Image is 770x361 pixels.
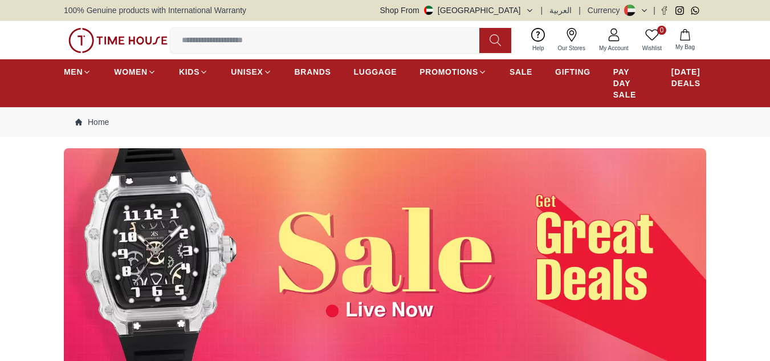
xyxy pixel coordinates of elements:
[114,66,148,78] span: WOMEN
[671,43,699,51] span: My Bag
[64,66,83,78] span: MEN
[231,62,271,82] a: UNISEX
[354,62,397,82] a: LUGGAGE
[179,66,199,78] span: KIDS
[295,62,331,82] a: BRANDS
[613,62,649,105] a: PAY DAY SALE
[68,28,168,53] img: ...
[114,62,156,82] a: WOMEN
[231,66,263,78] span: UNISEX
[510,66,532,78] span: SALE
[671,66,706,89] span: [DATE] DEALS
[64,107,706,137] nav: Breadcrumb
[669,27,702,54] button: My Bag
[551,26,592,55] a: Our Stores
[653,5,655,16] span: |
[671,62,706,94] a: [DATE] DEALS
[660,6,669,15] a: Facebook
[419,66,478,78] span: PROMOTIONS
[541,5,543,16] span: |
[555,62,590,82] a: GIFTING
[179,62,208,82] a: KIDS
[691,6,699,15] a: Whatsapp
[64,62,91,82] a: MEN
[354,66,397,78] span: LUGGAGE
[578,5,581,16] span: |
[613,66,649,100] span: PAY DAY SALE
[64,5,246,16] span: 100% Genuine products with International Warranty
[555,66,590,78] span: GIFTING
[549,5,572,16] button: العربية
[675,6,684,15] a: Instagram
[419,62,487,82] a: PROMOTIONS
[553,44,590,52] span: Our Stores
[635,26,669,55] a: 0Wishlist
[588,5,625,16] div: Currency
[424,6,433,15] img: United Arab Emirates
[380,5,534,16] button: Shop From[GEOGRAPHIC_DATA]
[528,44,549,52] span: Help
[510,62,532,82] a: SALE
[638,44,666,52] span: Wishlist
[657,26,666,35] span: 0
[525,26,551,55] a: Help
[594,44,633,52] span: My Account
[75,116,109,128] a: Home
[295,66,331,78] span: BRANDS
